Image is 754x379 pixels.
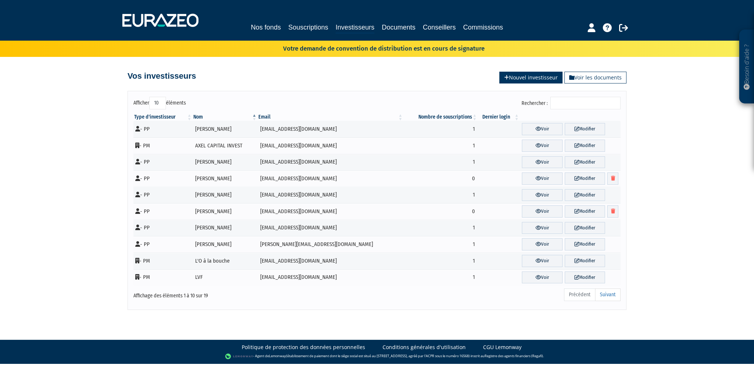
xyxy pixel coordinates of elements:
td: 1 [404,154,478,171]
a: Modifier [565,205,605,218]
a: Voir [522,123,562,135]
a: Modifier [565,140,605,152]
a: Voir les documents [564,72,626,83]
td: - PM [133,269,193,286]
th: &nbsp; [520,113,621,121]
td: [PERSON_NAME] [193,121,258,137]
a: Conseillers [423,22,456,33]
label: Afficher éléments [133,97,186,109]
th: Nombre de souscriptions : activer pour trier la colonne par ordre croissant [404,113,478,121]
a: Voir [522,272,562,284]
a: Modifier [565,255,605,267]
a: Voir [522,238,562,250]
p: Votre demande de convention de distribution est en cours de signature [262,42,485,53]
td: - PP [133,154,193,171]
a: Modifier [565,238,605,250]
th: Dernier login : activer pour trier la colonne par ordre croissant [478,113,520,121]
a: Modifier [565,222,605,234]
select: Afficheréléments [149,97,166,109]
a: Suivant [595,288,621,301]
td: - PP [133,203,193,220]
td: [PERSON_NAME] [193,154,258,171]
td: 1 [404,253,478,269]
a: Voir [522,140,562,152]
a: Nos fonds [251,22,281,33]
td: [EMAIL_ADDRESS][DOMAIN_NAME] [258,253,404,269]
a: Modifier [565,189,605,201]
td: [EMAIL_ADDRESS][DOMAIN_NAME] [258,121,404,137]
img: 1732889491-logotype_eurazeo_blanc_rvb.png [122,14,198,27]
td: [PERSON_NAME] [193,220,258,236]
td: [PERSON_NAME] [193,236,258,253]
a: Modifier [565,156,605,168]
td: 1 [404,220,478,236]
td: [PERSON_NAME] [193,203,258,220]
th: Type d'investisseur : activer pour trier la colonne par ordre croissant [133,113,193,121]
a: Conditions générales d'utilisation [383,344,466,351]
td: 1 [404,187,478,204]
td: - PM [133,253,193,269]
img: logo-lemonway.png [225,353,254,360]
td: AXEL CAPITAL INVEST [193,137,258,154]
td: [EMAIL_ADDRESS][DOMAIN_NAME] [258,154,404,171]
td: [PERSON_NAME] [193,170,258,187]
td: L'O à la bouche [193,253,258,269]
a: Voir [522,189,562,201]
a: Voir [522,156,562,168]
td: 0 [404,203,478,220]
label: Rechercher : [522,97,621,109]
div: - Agent de (établissement de paiement dont le siège social est situé au [STREET_ADDRESS], agréé p... [7,353,747,360]
td: LVF [193,269,258,286]
td: [PERSON_NAME] [193,187,258,204]
a: Registre des agents financiers (Regafi) [485,354,543,359]
td: [EMAIL_ADDRESS][DOMAIN_NAME] [258,269,404,286]
a: Modifier [565,272,605,284]
td: - PP [133,236,193,253]
a: Investisseurs [336,22,374,34]
td: - PP [133,220,193,236]
div: Affichage des éléments 1 à 10 sur 19 [133,288,330,300]
a: Lemonway [269,354,286,359]
td: [PERSON_NAME][EMAIL_ADDRESS][DOMAIN_NAME] [258,236,404,253]
th: Email : activer pour trier la colonne par ordre croissant [258,113,404,121]
a: Supprimer [607,205,618,218]
a: Documents [382,22,415,33]
td: [EMAIL_ADDRESS][DOMAIN_NAME] [258,203,404,220]
a: Nouvel investisseur [499,72,563,83]
input: Rechercher : [550,97,621,109]
a: Modifier [565,123,605,135]
td: 1 [404,269,478,286]
td: [EMAIL_ADDRESS][DOMAIN_NAME] [258,170,404,187]
td: - PP [133,121,193,137]
a: Supprimer [607,173,618,185]
h4: Vos investisseurs [128,72,196,81]
th: Nom : activer pour trier la colonne par ordre d&eacute;croissant [193,113,258,121]
a: CGU Lemonway [483,344,522,351]
td: 1 [404,121,478,137]
td: [EMAIL_ADDRESS][DOMAIN_NAME] [258,187,404,204]
td: 1 [404,137,478,154]
td: - PP [133,187,193,204]
td: - PM [133,137,193,154]
a: Commissions [463,22,503,33]
a: Politique de protection des données personnelles [242,344,365,351]
td: [EMAIL_ADDRESS][DOMAIN_NAME] [258,220,404,236]
td: 0 [404,170,478,187]
a: Souscriptions [288,22,328,33]
a: Voir [522,205,562,218]
p: Besoin d'aide ? [743,34,751,100]
td: [EMAIL_ADDRESS][DOMAIN_NAME] [258,137,404,154]
a: Voir [522,255,562,267]
a: Voir [522,173,562,185]
a: Voir [522,222,562,234]
td: 1 [404,236,478,253]
td: - PP [133,170,193,187]
a: Modifier [565,173,605,185]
